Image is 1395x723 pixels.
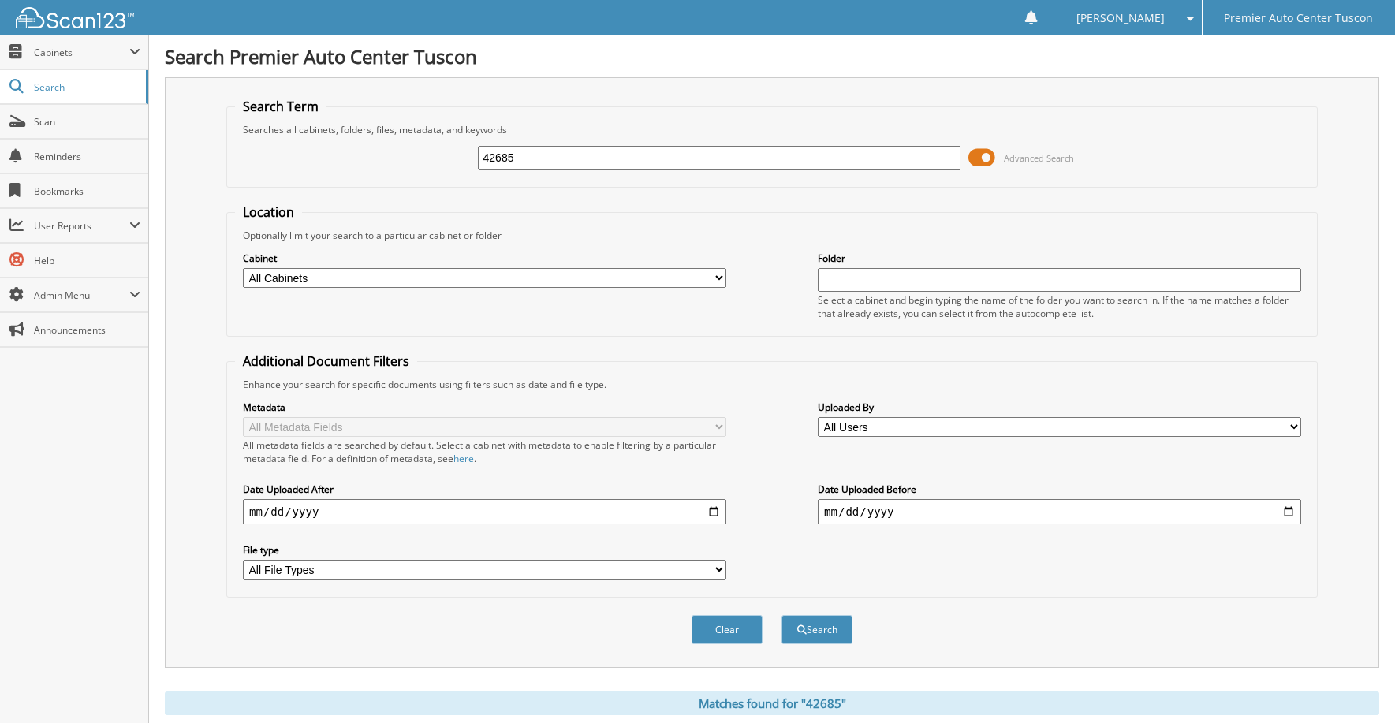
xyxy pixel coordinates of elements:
[243,438,726,465] div: All metadata fields are searched by default. Select a cabinet with metadata to enable filtering b...
[243,483,726,496] label: Date Uploaded After
[818,293,1301,320] div: Select a cabinet and begin typing the name of the folder you want to search in. If the name match...
[235,98,326,115] legend: Search Term
[34,115,140,129] span: Scan
[243,499,726,524] input: start
[165,691,1379,715] div: Matches found for "42685"
[16,7,134,28] img: scan123-logo-white.svg
[34,254,140,267] span: Help
[1076,13,1165,23] span: [PERSON_NAME]
[34,80,138,94] span: Search
[243,543,726,557] label: File type
[243,252,726,265] label: Cabinet
[34,289,129,302] span: Admin Menu
[1224,13,1373,23] span: Premier Auto Center Tuscon
[235,352,417,370] legend: Additional Document Filters
[34,150,140,163] span: Reminders
[818,252,1301,265] label: Folder
[781,615,852,644] button: Search
[34,219,129,233] span: User Reports
[34,184,140,198] span: Bookmarks
[165,43,1379,69] h1: Search Premier Auto Center Tuscon
[235,378,1309,391] div: Enhance your search for specific documents using filters such as date and file type.
[34,46,129,59] span: Cabinets
[34,323,140,337] span: Announcements
[692,615,763,644] button: Clear
[235,123,1309,136] div: Searches all cabinets, folders, files, metadata, and keywords
[818,499,1301,524] input: end
[1004,152,1074,164] span: Advanced Search
[453,452,474,465] a: here
[235,229,1309,242] div: Optionally limit your search to a particular cabinet or folder
[235,203,302,221] legend: Location
[818,483,1301,496] label: Date Uploaded Before
[243,401,726,414] label: Metadata
[818,401,1301,414] label: Uploaded By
